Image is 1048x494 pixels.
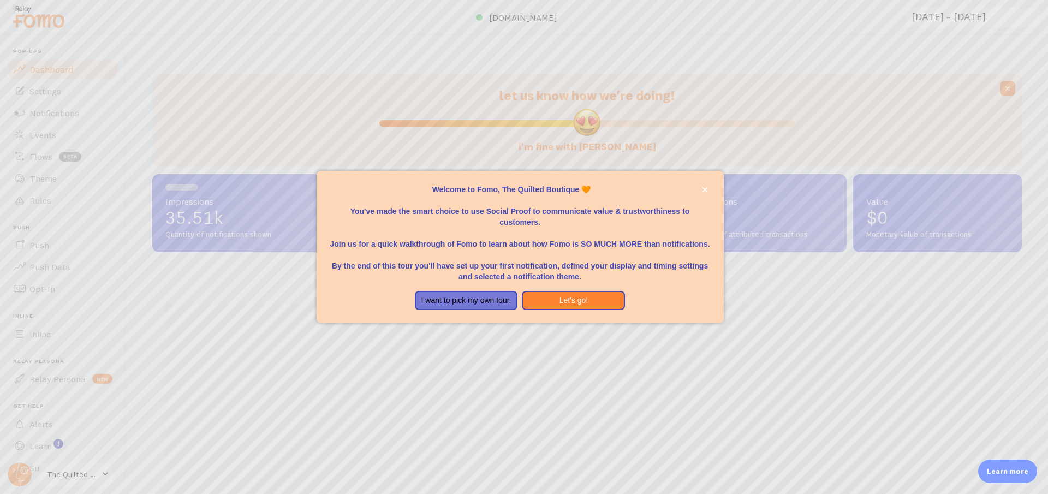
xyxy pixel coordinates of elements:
button: close, [699,184,711,195]
button: Let's go! [522,291,625,311]
button: I want to pick my own tour. [415,291,518,311]
div: Welcome to Fomo, The Quilted Boutique 🧡You&amp;#39;ve made the smart choice to use Social Proof t... [317,171,724,324]
div: Learn more [978,460,1037,483]
p: By the end of this tour you'll have set up your first notification, defined your display and timi... [330,249,711,282]
p: Welcome to Fomo, The Quilted Boutique 🧡 [330,184,711,195]
p: Learn more [987,466,1028,477]
p: You've made the smart choice to use Social Proof to communicate value & trustworthiness to custom... [330,195,711,228]
p: Join us for a quick walkthrough of Fomo to learn about how Fomo is SO MUCH MORE than notifications. [330,228,711,249]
